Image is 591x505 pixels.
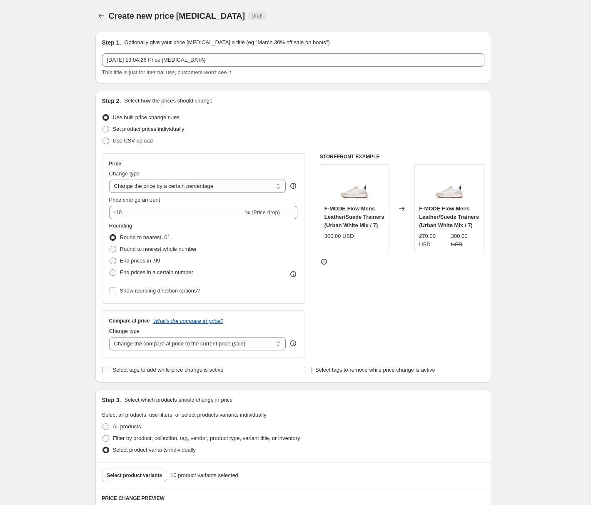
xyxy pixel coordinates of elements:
span: Set product prices individually [113,126,185,132]
span: End prices in a certain number [120,269,193,275]
span: Show rounding direction options? [120,287,200,294]
span: Select all products, use filters, or select products variants individually [102,412,267,418]
span: Filter by product, collection, tag, vendor, product type, variant title, or inventory [113,435,300,441]
span: Price change amount [109,197,160,203]
h6: STOREFRONT EXAMPLE [320,153,484,160]
span: % (Price drop) [245,209,280,215]
img: F-MODE-FLOW-MENS-LEATHER-SUEDE-SNEAKERS-URBAN-WHITE_IN8-D13_80x.png [338,169,371,202]
span: Round to nearest whole number [120,246,197,252]
span: End prices in .99 [120,257,160,264]
span: Select tags to remove while price change is active [315,367,435,373]
span: F-MODE Flow Mens Leather/Suede Trainers (Urban White Mix / 7) [419,205,479,228]
button: Select product variants [102,470,167,481]
span: Change type [109,328,140,334]
span: Select product variants [107,472,162,479]
span: Round to nearest .01 [120,234,170,240]
button: What's the compare at price? [153,318,224,324]
span: F-MODE Flow Mens Leather/Suede Trainers (Urban White Mix / 7) [324,205,384,228]
h2: Step 3. [102,396,121,404]
p: Select which products should change in price [124,396,232,404]
span: Change type [109,170,140,177]
h6: PRICE CHANGE PREVIEW [102,495,484,502]
img: F-MODE-FLOW-MENS-LEATHER-SUEDE-SNEAKERS-URBAN-WHITE_IN8-D13_80x.png [433,169,466,202]
p: Select how the prices should change [124,97,212,105]
span: All products [113,423,141,430]
h2: Step 2. [102,97,121,105]
span: 10 product variants selected [170,471,238,480]
span: Select product variants individually [113,447,196,453]
span: Select tags to add while price change is active [113,367,224,373]
span: This title is just for internal use, customers won't see it [102,69,231,75]
span: Draft [252,12,262,19]
div: 300.00 USD [324,232,354,240]
strike: 300.00 USD [451,232,480,249]
div: help [289,182,297,190]
span: Use bulk price change rules [113,114,180,120]
p: Optionally give your price [MEDICAL_DATA] a title (eg "March 30% off sale on boots") [124,38,329,47]
div: help [289,339,297,347]
div: 270.00 USD [419,232,448,249]
span: Use CSV upload [113,137,153,144]
h2: Step 1. [102,38,121,47]
input: -15 [109,206,244,219]
span: Rounding [109,222,132,229]
h3: Compare at price [109,317,150,324]
input: 30% off holiday sale [102,53,484,67]
h3: Price [109,160,121,167]
span: Create new price [MEDICAL_DATA] [109,11,245,20]
button: Price change jobs [95,10,107,22]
